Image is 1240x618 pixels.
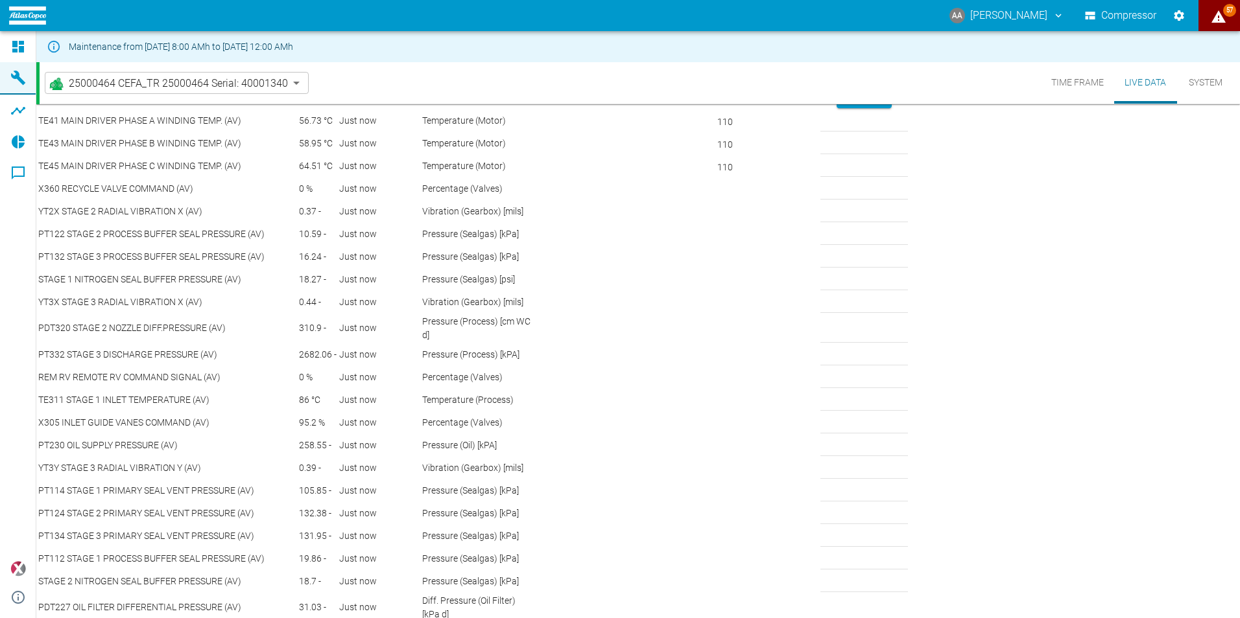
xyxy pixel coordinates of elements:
[48,75,288,91] a: 25000464 CEFA_TR 25000464 Serial: 40001340
[422,314,532,343] td: Pressure (Process) [cm WC d]
[299,507,337,520] div: 132.385 -
[949,8,965,23] div: AA
[69,76,288,91] span: 25000464 CEFA_TR 25000464 Serial: 40001340
[38,503,297,524] td: PT124 STAGE 2 PRIMARY SEAL VENT PRESSURE (AV)
[38,178,297,200] td: X360 RECYCLE VALVE COMMAND (AV)
[38,435,297,456] td: PT230 OIL SUPPLY PRESSURE (AV)
[422,503,532,524] td: Pressure (Sealgas) [kPa]
[38,155,297,177] td: TE45 MAIN DRIVER PHASE C WINDING TEMP. (AV)
[422,435,532,456] td: Pressure (Oil) [kPA]
[339,416,420,429] div: 8/14/2025, 7:33:41 AM
[299,114,337,128] div: 56.726 °C
[422,155,532,177] td: Temperature (Motor)
[38,292,297,313] td: YT3X STAGE 3 RADIAL VIBRATION X (AV)
[339,484,420,498] div: 8/14/2025, 7:33:41 AM
[1176,62,1235,104] button: System
[38,344,297,365] td: PT332 STAGE 3 DISCHARGE PRESSURE (AV)
[422,269,532,290] td: Pressure (Sealgas) [psi]
[422,133,532,154] td: Temperature (Motor)
[339,227,420,241] div: 8/14/2025, 7:33:41 AM
[38,571,297,592] td: STAGE 2 NITROGEN SEAL BUFFER PRESSURE (AV)
[339,182,420,196] div: 8/14/2025, 7:33:41 AM
[339,461,420,475] div: 8/14/2025, 7:33:41 AM
[299,461,337,475] div: 0.39 -
[69,35,293,58] div: Maintenance from [DATE] 8:00 AMh to [DATE] 12:00 AMh
[339,371,420,384] div: 8/14/2025, 7:33:41 AM
[299,227,337,241] div: 10.585 -
[38,367,297,388] td: REM RV REMOTE RV COMMAND SIGNAL (AV)
[422,292,532,313] td: Vibration (Gearbox) [mils]
[422,178,532,200] td: Percentage (Valves)
[1041,62,1114,104] button: Time Frame
[299,137,337,150] div: 58.95 °C
[339,575,420,588] div: 8/14/2025, 7:33:41 AM
[717,135,767,152] div: 110
[1167,4,1191,27] button: Settings
[422,480,532,501] td: Pressure (Sealgas) [kPa]
[339,348,420,361] div: 8/14/2025, 7:33:41 AM
[948,4,1066,27] button: anthony.andrews@atlascopco.com
[38,223,297,245] td: PT122 STAGE 2 PROCESS BUFFER SEAL PRESSURE (AV)
[38,548,297,569] td: PT112 STAGE 1 PROCESS BUFFER SEAL PRESSURE (AV)
[339,552,420,566] div: 8/14/2025, 7:33:41 AM
[38,133,297,154] td: TE43 MAIN DRIVER PHASE B WINDING TEMP. (AV)
[299,250,337,264] div: 16.24 -
[339,295,420,309] div: 8/14/2025, 7:33:41 AM
[422,246,532,268] td: Pressure (Sealgas) [kPa]
[38,480,297,501] td: PT114 STAGE 1 PRIMARY SEAL VENT PRESSURE (AV)
[10,561,26,577] img: Xplore Logo
[299,273,337,286] div: 18.27 -
[339,273,420,286] div: 8/14/2025, 7:33:41 AM
[38,525,297,547] td: PT134 STAGE 3 PRIMARY SEAL VENT PRESSURE (AV)
[422,457,532,479] td: Vibration (Gearbox) [mils]
[38,314,297,343] td: PDT320 STAGE 2 NOZZLE DIFF.PRESSURE (AV)
[339,601,420,614] div: 8/14/2025, 7:33:41 AM
[422,110,532,132] td: Temperature (Motor)
[422,223,532,245] td: Pressure (Sealgas) [kPa]
[38,246,297,268] td: PT132 STAGE 3 PROCESS BUFFER SEAL PRESSURE (AV)
[339,529,420,543] div: 8/14/2025, 7:33:41 AM
[299,601,337,614] div: 31.02642 -
[299,348,337,361] div: 2682.06164 -
[38,201,297,222] td: YT2X STAGE 2 RADIAL VIBRATION X (AV)
[299,439,337,452] div: 258.5535 -
[299,321,337,335] div: 310.896 -
[339,137,420,150] div: 8/14/2025, 7:33:41 AM
[299,159,337,173] div: 64.51 °C
[299,552,337,566] div: 19.865 -
[299,182,337,196] div: 0 %
[422,344,532,365] td: Pressure (Process) [kPA]
[422,367,532,388] td: Percentage (Valves)
[38,110,297,132] td: TE41 MAIN DRIVER PHASE A WINDING TEMP. (AV)
[299,416,337,429] div: 95.2 %
[339,507,420,520] div: 8/14/2025, 7:33:41 AM
[38,389,297,411] td: TE311 STAGE 1 INLET TEMPERATURE (AV)
[299,393,337,407] div: 86 °C
[38,412,297,433] td: X305 INLET GUIDE VANES COMMAND (AV)
[422,201,532,222] td: Vibration (Gearbox) [mils]
[422,525,532,547] td: Pressure (Sealgas) [kPa]
[339,393,420,407] div: 8/14/2025, 7:33:41 AM
[299,575,337,588] div: 18.705 -
[38,457,297,479] td: YT3Y STAGE 3 RADIAL VIBRATION Y (AV)
[299,529,337,543] div: 131.95 -
[422,571,532,592] td: Pressure (Sealgas) [kPa]
[38,269,297,290] td: STAGE 1 NITROGEN SEAL BUFFER PRESSURE (AV)
[1114,62,1176,104] button: Live Data
[422,389,532,411] td: Temperature (Process)
[339,439,420,452] div: 8/14/2025, 7:33:41 AM
[1223,4,1236,17] span: 57
[1082,4,1160,27] button: Compressor
[339,205,420,218] div: 8/14/2025, 7:33:41 AM
[339,250,420,264] div: 8/14/2025, 7:33:41 AM
[9,6,46,24] img: logo
[717,158,767,174] div: 110
[422,548,532,569] td: Pressure (Sealgas) [kPa]
[299,295,337,309] div: 0.44 -
[339,114,420,128] div: 8/14/2025, 7:33:41 AM
[339,159,420,173] div: 8/14/2025, 7:33:41 AM
[717,113,767,129] div: 110
[299,371,337,384] div: 0 %
[422,412,532,433] td: Percentage (Valves)
[299,484,337,498] div: 105.85 -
